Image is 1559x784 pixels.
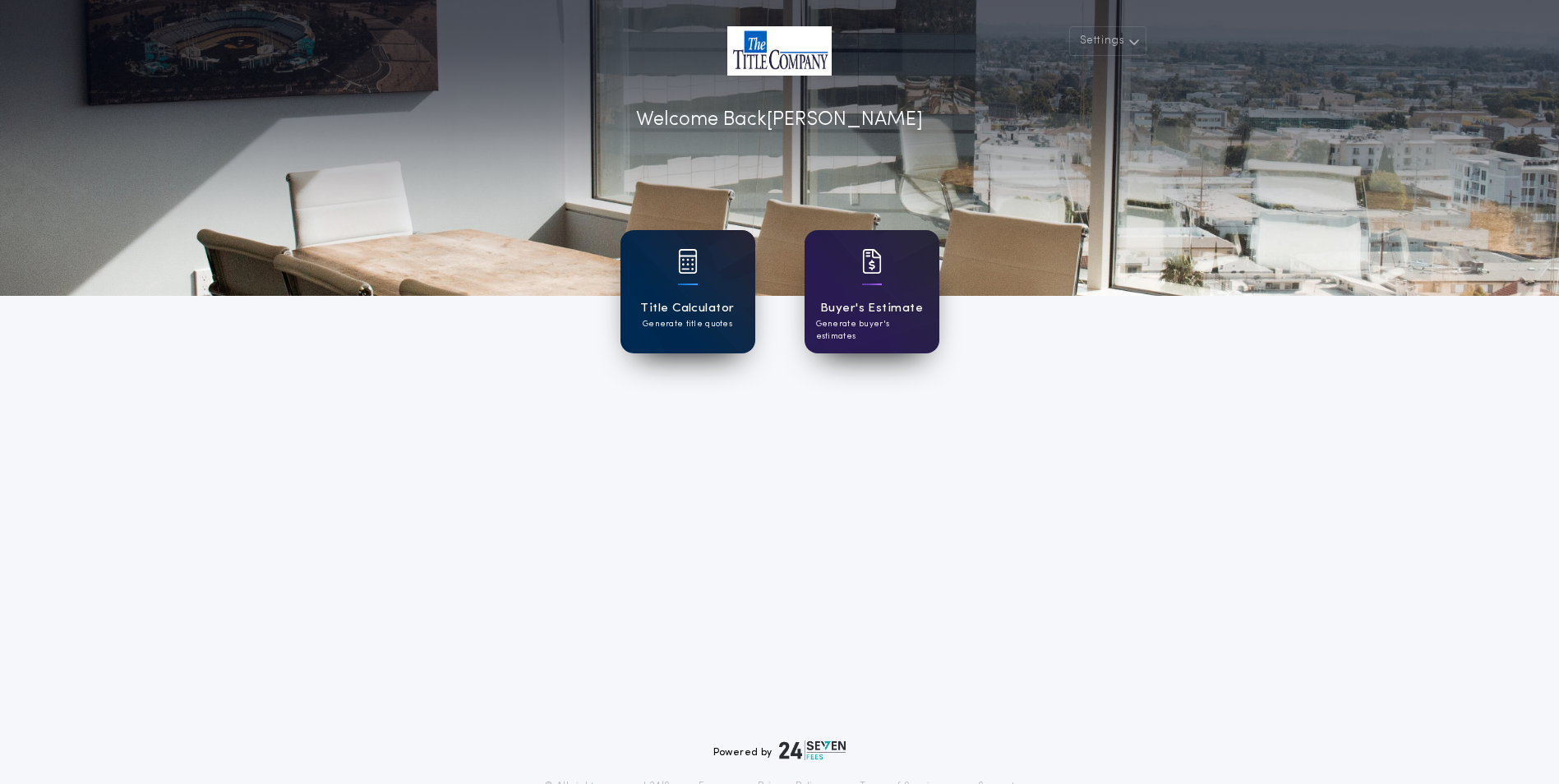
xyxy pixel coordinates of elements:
h1: Title Calculator [640,299,734,318]
a: card iconTitle CalculatorGenerate title quotes [620,230,755,353]
a: card iconBuyer's EstimateGenerate buyer's estimates [805,230,939,353]
h1: Buyer's Estimate [820,299,923,318]
img: card icon [862,249,882,274]
img: logo [779,740,846,760]
p: Generate title quotes [643,318,732,330]
p: Generate buyer's estimates [816,318,928,343]
img: card icon [678,249,698,274]
p: Welcome Back [PERSON_NAME] [636,105,923,135]
button: Settings [1069,26,1146,56]
div: Powered by [713,740,846,760]
img: account-logo [727,26,832,76]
